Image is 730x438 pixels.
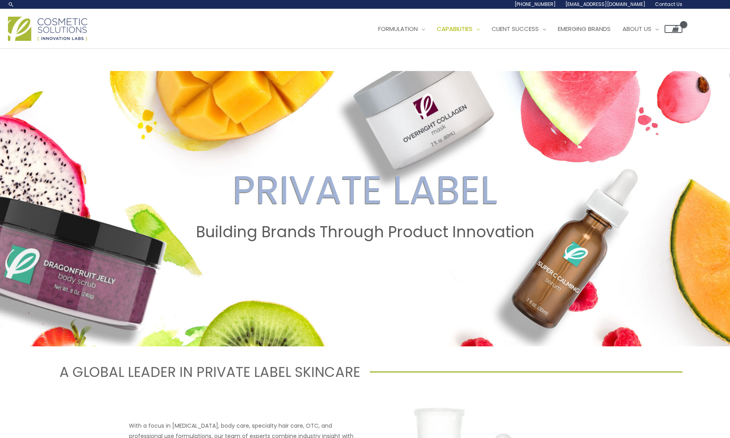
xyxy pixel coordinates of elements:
a: View Shopping Cart, empty [665,25,682,33]
img: Cosmetic Solutions Logo [8,17,87,41]
a: Formulation [372,17,431,41]
a: Emerging Brands [552,17,617,41]
span: Client Success [492,25,539,33]
a: Capabilities [431,17,486,41]
h2: Building Brands Through Product Innovation [8,223,722,241]
span: [EMAIL_ADDRESS][DOMAIN_NAME] [565,1,645,8]
a: About Us [617,17,665,41]
h2: PRIVATE LABEL [8,167,722,213]
span: Formulation [378,25,418,33]
h1: A GLOBAL LEADER IN PRIVATE LABEL SKINCARE [48,362,361,382]
span: Emerging Brands [558,25,611,33]
nav: Site Navigation [366,17,682,41]
span: Contact Us [655,1,682,8]
a: Search icon link [8,1,14,8]
span: About Us [622,25,651,33]
span: [PHONE_NUMBER] [515,1,556,8]
span: Capabilities [437,25,473,33]
a: Client Success [486,17,552,41]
